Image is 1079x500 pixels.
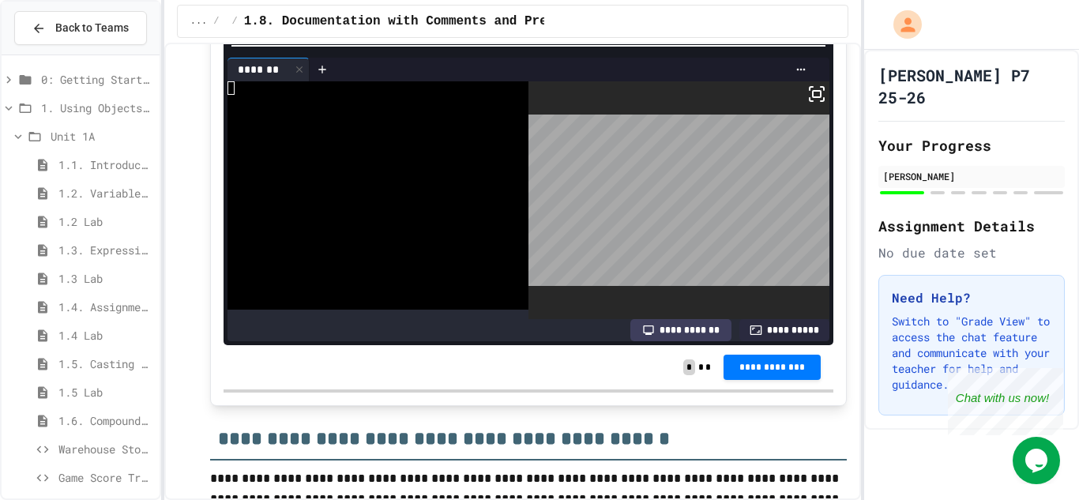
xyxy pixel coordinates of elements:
[878,134,1065,156] h2: Your Progress
[58,355,153,372] span: 1.5. Casting and Ranges of Values
[58,270,153,287] span: 1.3 Lab
[892,314,1051,393] p: Switch to "Grade View" to access the chat feature and communicate with your teacher for help and ...
[878,215,1065,237] h2: Assignment Details
[232,15,238,28] span: /
[41,71,153,88] span: 0: Getting Started
[244,12,623,31] span: 1.8. Documentation with Comments and Preconditions
[58,327,153,344] span: 1.4 Lab
[892,288,1051,307] h3: Need Help?
[883,169,1060,183] div: [PERSON_NAME]
[58,242,153,258] span: 1.3. Expressions and Output [New]
[58,185,153,201] span: 1.2. Variables and Data Types
[58,156,153,173] span: 1.1. Introduction to Algorithms, Programming, and Compilers
[51,128,153,145] span: Unit 1A
[58,384,153,400] span: 1.5 Lab
[58,299,153,315] span: 1.4. Assignment and Input
[877,6,926,43] div: My Account
[14,11,147,45] button: Back to Teams
[948,368,1063,435] iframe: chat widget
[878,64,1065,108] h1: [PERSON_NAME] P7 25-26
[58,213,153,230] span: 1.2 Lab
[58,412,153,429] span: 1.6. Compound Assignment Operators
[1013,437,1063,484] iframe: chat widget
[878,243,1065,262] div: No due date set
[55,20,129,36] span: Back to Teams
[213,15,219,28] span: /
[190,15,208,28] span: ...
[58,469,153,486] span: Game Score Tracker
[41,100,153,116] span: 1. Using Objects and Methods
[58,441,153,457] span: Warehouse Stock Calculator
